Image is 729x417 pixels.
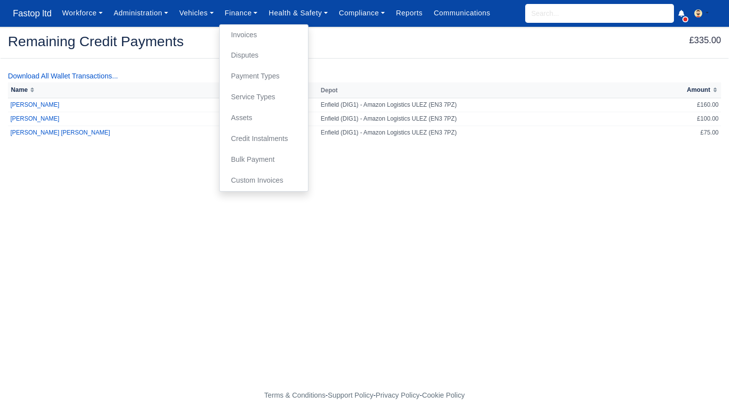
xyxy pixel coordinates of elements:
a: Compliance [333,3,390,23]
td: £75.00 [637,126,721,139]
button: Amount [686,85,719,95]
a: [PERSON_NAME] [10,101,60,108]
a: Disputes [224,45,304,66]
a: [PERSON_NAME] [10,115,60,122]
iframe: Chat Widget [679,369,729,417]
td: Enfield (DIG1) - Amazon Logistics ULEZ (EN3 7PZ) [318,112,637,126]
h2: Remaining Credit Payments [8,34,357,48]
a: Credit Instalments [224,129,304,149]
a: Cookie Policy [422,391,465,399]
th: Depot [318,82,637,98]
td: £100.00 [637,112,721,126]
h5: £335.00 [372,35,721,46]
a: Payment Types [224,66,304,87]
a: Download All Wallet Transactions... [8,72,118,80]
a: Vehicles [174,3,219,23]
a: Privacy Policy [376,391,420,399]
a: Finance [219,3,263,23]
a: Terms & Conditions [264,391,325,399]
a: Health & Safety [263,3,334,23]
td: £160.00 [637,98,721,112]
a: Custom Invoices [224,170,304,191]
a: Reports [390,3,428,23]
a: [PERSON_NAME] [PERSON_NAME] [10,129,110,136]
span: Fastop ltd [8,3,57,23]
input: Search... [525,4,674,23]
span: Name [11,86,28,93]
a: Invoices [224,25,304,46]
span: Amount [687,86,710,93]
td: Enfield (DIG1) - Amazon Logistics ULEZ (EN3 7PZ) [318,126,637,139]
a: Assets [224,108,304,129]
a: Workforce [57,3,108,23]
a: Administration [108,3,174,23]
a: Service Types [224,87,304,108]
a: Communications [428,3,496,23]
a: Fastop ltd [8,4,57,23]
div: - - - [82,390,647,401]
td: Enfield (DIG1) - Amazon Logistics ULEZ (EN3 7PZ) [318,98,637,112]
a: Bulk Payment [224,149,304,170]
div: Remaining Credit Payments [0,26,729,59]
a: Support Policy [328,391,373,399]
button: Name [10,85,36,95]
